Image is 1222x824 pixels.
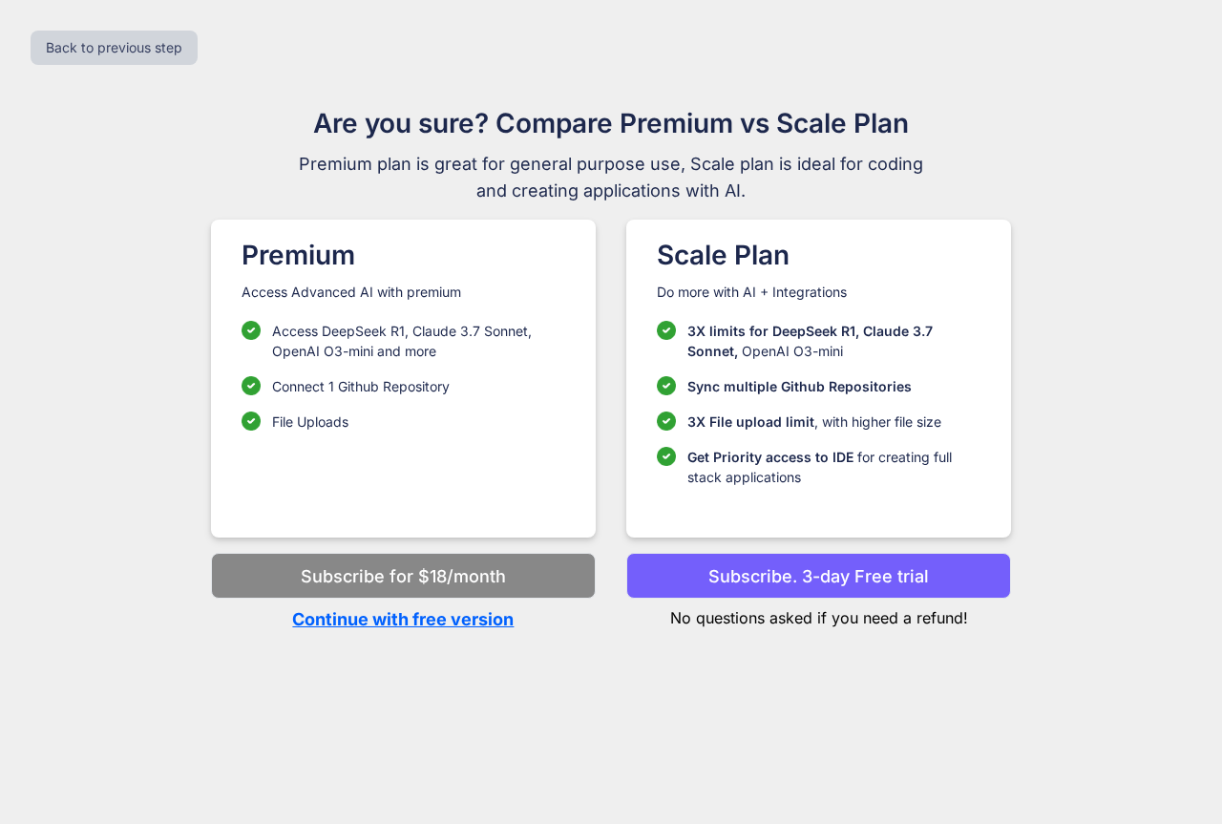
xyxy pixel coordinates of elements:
[211,606,596,632] p: Continue with free version
[272,412,348,432] p: File Uploads
[657,447,676,466] img: checklist
[657,283,980,302] p: Do more with AI + Integrations
[31,31,198,65] button: Back to previous step
[657,235,980,275] h1: Scale Plan
[272,321,565,361] p: Access DeepSeek R1, Claude 3.7 Sonnet, OpenAI O3-mini and more
[211,553,596,599] button: Subscribe for $18/month
[687,449,853,465] span: Get Priority access to IDE
[687,376,912,396] p: Sync multiple Github Repositories
[657,376,676,395] img: checklist
[657,412,676,431] img: checklist
[657,321,676,340] img: checklist
[272,376,450,396] p: Connect 1 Github Repository
[687,413,814,430] span: 3X File upload limit
[687,447,980,487] p: for creating full stack applications
[687,412,941,432] p: , with higher file size
[687,321,980,361] p: OpenAI O3-mini
[626,553,1011,599] button: Subscribe. 3-day Free trial
[290,103,932,143] h1: Are you sure? Compare Premium vs Scale Plan
[242,321,261,340] img: checklist
[687,323,933,359] span: 3X limits for DeepSeek R1, Claude 3.7 Sonnet,
[242,412,261,431] img: checklist
[242,235,565,275] h1: Premium
[301,563,506,589] p: Subscribe for $18/month
[626,599,1011,629] p: No questions asked if you need a refund!
[290,151,932,204] span: Premium plan is great for general purpose use, Scale plan is ideal for coding and creating applic...
[708,563,929,589] p: Subscribe. 3-day Free trial
[242,376,261,395] img: checklist
[242,283,565,302] p: Access Advanced AI with premium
